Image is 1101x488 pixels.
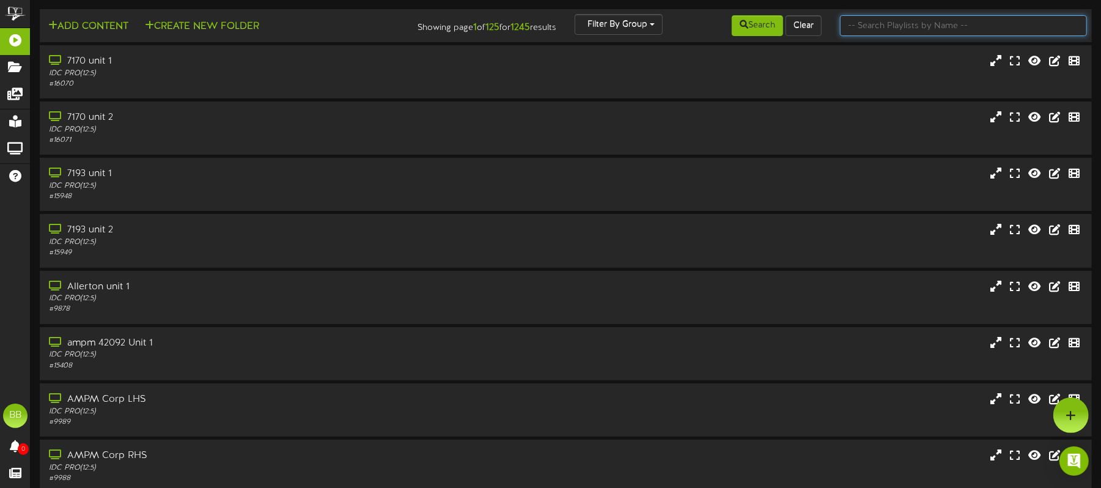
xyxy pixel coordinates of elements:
button: Search [732,15,783,36]
div: 7193 unit 2 [49,223,469,237]
strong: 1245 [510,22,530,33]
div: # 15408 [49,361,469,371]
div: Showing page of for results [389,14,565,35]
div: # 9989 [49,417,469,427]
div: Open Intercom Messenger [1059,446,1089,476]
strong: 125 [485,22,499,33]
div: # 16070 [49,79,469,89]
div: # 15949 [49,248,469,258]
div: IDC PRO ( 12:5 ) [49,237,469,248]
input: -- Search Playlists by Name -- [840,15,1087,36]
div: IDC PRO ( 12:5 ) [49,125,469,135]
div: IDC PRO ( 12:5 ) [49,350,469,360]
div: Allerton unit 1 [49,280,469,294]
div: IDC PRO ( 12:5 ) [49,407,469,417]
div: IDC PRO ( 12:5 ) [49,68,469,79]
button: Filter By Group [575,14,663,35]
div: 7193 unit 1 [49,167,469,181]
div: BB [3,404,28,428]
div: 7170 unit 1 [49,54,469,68]
span: 0 [18,443,29,455]
div: AMPM Corp RHS [49,449,469,463]
div: IDC PRO ( 12:5 ) [49,463,469,473]
div: IDC PRO ( 12:5 ) [49,181,469,191]
div: # 15948 [49,191,469,202]
div: # 9988 [49,473,469,484]
div: # 9878 [49,304,469,314]
div: IDC PRO ( 12:5 ) [49,294,469,304]
button: Clear [786,15,822,36]
div: 7170 unit 2 [49,111,469,125]
div: ampm 42092 Unit 1 [49,336,469,350]
div: AMPM Corp LHS [49,393,469,407]
button: Create New Folder [141,19,263,34]
button: Add Content [45,19,132,34]
div: # 16071 [49,135,469,146]
strong: 1 [473,22,477,33]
